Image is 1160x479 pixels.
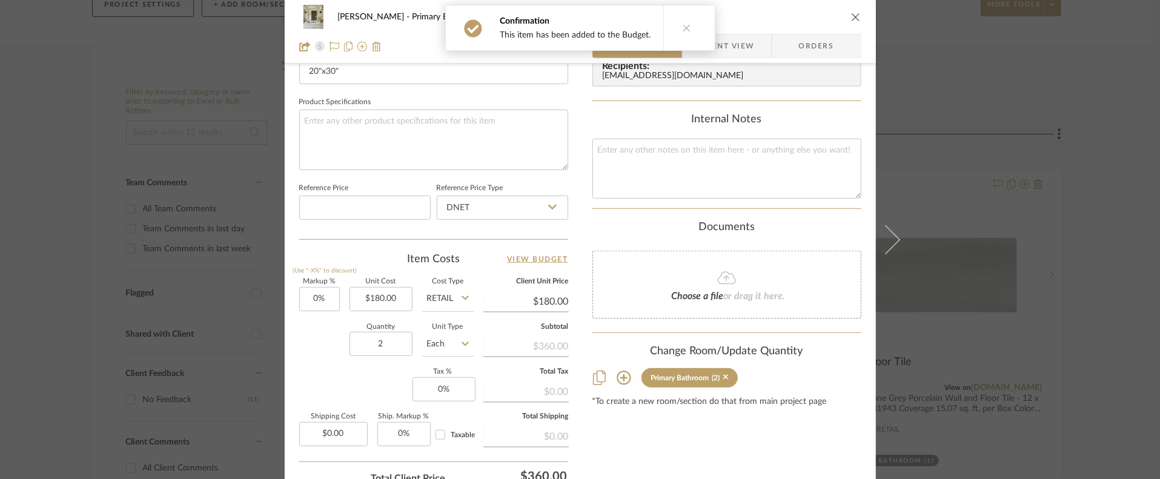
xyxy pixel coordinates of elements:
div: Change Room/Update Quantity [592,345,861,358]
label: Unit Type [422,324,474,330]
div: Internal Notes [592,113,861,127]
span: Primary Bathroom [413,13,489,21]
img: Remove from project [372,42,382,51]
label: Product Specifications [299,99,371,105]
label: Reference Price [299,185,349,191]
label: Client Unit Price [483,279,569,285]
div: Confirmation [500,15,651,27]
label: Quantity [350,324,413,330]
label: Reference Price Type [437,185,503,191]
div: *To create a new room/section do that from main project page [592,397,861,407]
label: Shipping Cost [299,414,368,420]
span: Client View [699,34,755,58]
div: (2) [712,374,720,382]
div: This item has been added to the Budget. [500,30,651,41]
label: Markup % [299,279,340,285]
label: Unit Cost [350,279,413,285]
span: [PERSON_NAME] [338,13,413,21]
span: or drag it here. [724,291,786,301]
label: Total Shipping [483,414,569,420]
span: Taxable [451,431,476,438]
div: Item Costs [299,252,568,266]
span: Recipients: [603,61,856,71]
div: Documents [592,221,861,234]
div: $0.00 [483,380,569,401]
span: Orders [786,34,847,58]
div: [EMAIL_ADDRESS][DOMAIN_NAME] [603,71,856,81]
label: Total Tax [483,369,569,375]
label: Ship. Markup % [377,414,431,420]
a: View Budget [507,252,568,266]
label: Cost Type [422,279,474,285]
span: Choose a file [672,291,724,301]
div: $0.00 [483,424,569,446]
input: Enter the dimensions of this item [299,60,568,84]
div: Primary Bathroom [651,374,709,382]
img: c5762763-21d2-41c7-bdee-3abe10b1b462_48x40.jpg [299,5,328,29]
button: close [850,12,861,22]
div: $360.00 [483,334,569,356]
label: Tax % [413,369,474,375]
label: Subtotal [483,324,569,330]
